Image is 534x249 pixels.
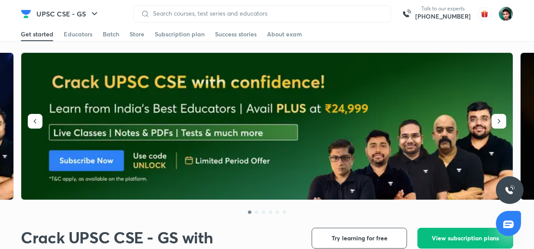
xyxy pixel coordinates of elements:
[478,7,492,21] img: avatar
[21,30,53,39] div: Get started
[21,27,53,41] a: Get started
[415,12,471,21] a: [PHONE_NUMBER]
[505,185,515,195] img: ttu
[130,27,144,41] a: Store
[64,27,92,41] a: Educators
[215,27,257,41] a: Success stories
[103,30,119,39] div: Batch
[417,228,513,249] button: View subscription plans
[215,30,257,39] div: Success stories
[150,10,384,17] input: Search courses, test series and educators
[332,234,387,243] span: Try learning for free
[155,30,205,39] div: Subscription plan
[312,228,407,249] button: Try learning for free
[498,6,513,21] img: Avinash Gupta
[398,5,415,23] img: call-us
[103,27,119,41] a: Batch
[31,5,105,23] button: UPSC CSE - GS
[64,30,92,39] div: Educators
[432,234,499,243] span: View subscription plans
[130,30,144,39] div: Store
[267,30,302,39] div: About exam
[267,27,302,41] a: About exam
[155,27,205,41] a: Subscription plan
[415,5,471,12] p: Talk to our experts
[21,9,31,19] img: Company Logo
